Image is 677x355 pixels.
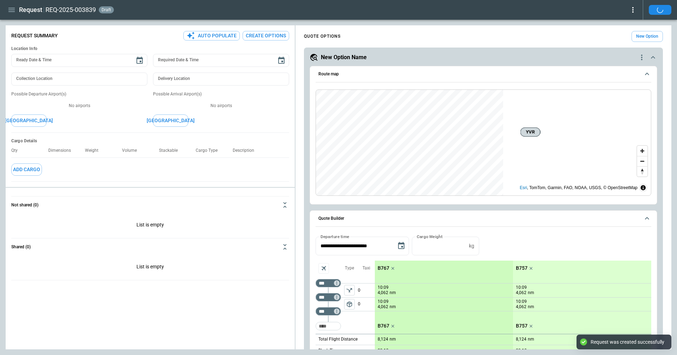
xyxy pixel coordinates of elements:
p: 4,062 [378,304,388,310]
button: New Option [632,31,663,42]
h6: Cargo Details [11,138,289,144]
button: Route map [316,66,651,82]
h6: Location Info [11,46,289,51]
p: 8,124 [378,337,388,342]
p: Volume [122,148,142,153]
canvas: Map [316,90,503,195]
p: No airports [11,103,147,109]
p: List is empty [11,213,289,238]
button: Reset bearing to north [637,166,647,176]
p: 10:09 [516,299,527,304]
p: Stackable [159,148,183,153]
button: left aligned [344,299,355,310]
p: nm [390,290,396,296]
button: New Option Namequote-option-actions [310,53,657,62]
div: Request was created successfully [591,339,664,345]
p: Taxi [362,265,370,271]
p: List is empty [11,255,289,280]
label: Cargo Weight [417,233,443,239]
a: Esri [520,185,527,190]
div: Not shared (0) [11,255,289,280]
p: 4,062 [516,304,526,310]
p: Block Time [318,348,339,354]
p: 8,124 [516,337,526,342]
button: Choose date [274,54,288,68]
button: Auto Populate [183,31,240,41]
div: , TomTom, Garmin, FAO, NOAA, USGS, © OpenStreetMap [520,184,638,191]
p: B767 [378,323,389,329]
p: B757 [516,265,527,271]
h6: Shared (0) [11,245,31,249]
label: Departure time [321,233,349,239]
p: Request Summary [11,33,58,39]
button: Shared (0) [11,238,289,255]
span: Type of sector [344,285,355,295]
p: nm [528,290,534,296]
p: 4,062 [516,290,526,296]
p: nm [390,304,396,310]
p: kg [469,243,474,249]
div: Not shared (0) [11,213,289,238]
span: package_2 [346,301,353,308]
h2: REQ-2025-003839 [45,6,96,14]
p: Description [233,148,260,153]
span: YVR [524,129,537,136]
p: nm [528,336,534,342]
p: B767 [378,265,389,271]
p: 10:09 [378,285,389,290]
h6: Route map [318,72,339,76]
button: Zoom in [637,146,647,156]
div: Route map [316,89,651,196]
button: Create Options [243,31,289,41]
button: Zoom out [637,156,647,166]
p: B757 [516,323,527,329]
h1: Request [19,6,42,14]
p: 20:18 [378,348,389,353]
p: Type [345,265,354,271]
p: 0 [358,298,375,311]
div: quote-option-actions [638,53,646,62]
div: Too short [316,293,341,301]
span: Type of sector [344,299,355,310]
p: nm [528,304,534,310]
p: 10:09 [516,285,527,290]
button: Add Cargo [11,163,42,176]
p: Total Flight Distance [318,336,358,342]
summary: Toggle attribution [639,183,647,192]
p: Possible Departure Airport(s) [11,91,147,97]
p: Possible Arrival Airport(s) [153,91,289,97]
h5: New Option Name [321,54,367,61]
div: Too short [316,307,341,316]
p: nm [390,336,396,342]
button: Not shared (0) [11,197,289,213]
p: 4,062 [378,290,388,296]
h4: QUOTE OPTIONS [304,35,341,38]
div: Too short [316,322,341,330]
h6: Quote Builder [318,216,344,221]
p: Weight [85,148,104,153]
p: Dimensions [48,148,77,153]
div: Not found [316,279,341,287]
p: 10:09 [378,299,389,304]
button: left aligned [344,285,355,295]
button: Quote Builder [316,211,651,227]
p: Cargo Type [196,148,223,153]
p: 0 [358,284,375,297]
button: Choose date [133,54,147,68]
span: draft [100,7,112,12]
h6: Not shared (0) [11,203,38,207]
button: Choose date, selected date is Sep 17, 2025 [394,239,408,253]
button: [GEOGRAPHIC_DATA] [11,114,47,127]
button: [GEOGRAPHIC_DATA] [153,114,188,127]
p: Qty [11,148,23,153]
span: Aircraft selection [318,263,329,274]
p: 20:18 [516,348,527,353]
p: No airports [153,103,289,109]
